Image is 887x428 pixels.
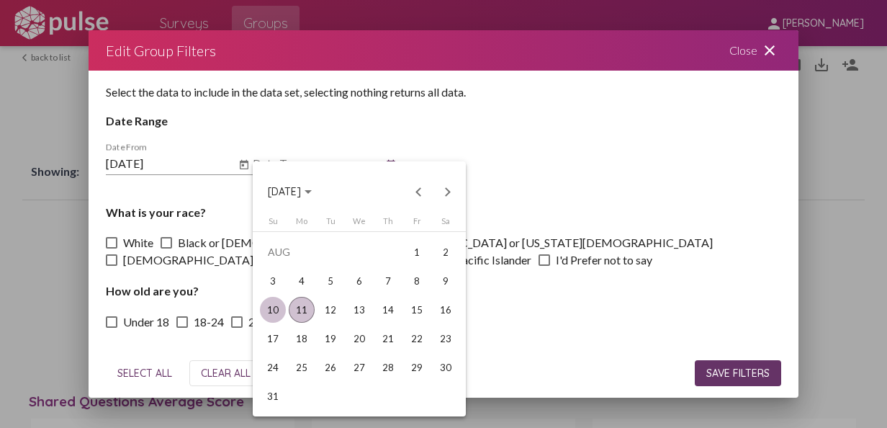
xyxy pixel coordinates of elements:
[431,324,460,353] td: August 23, 2025
[404,326,430,352] div: 22
[431,216,460,231] th: Saturday
[346,355,372,380] div: 27
[346,326,372,352] div: 20
[374,267,402,295] td: August 7, 2025
[374,295,402,324] td: August 14, 2025
[345,295,374,324] td: August 13, 2025
[318,268,343,294] div: 5
[433,326,459,352] div: 23
[256,177,323,206] button: Choose month and year
[402,238,431,267] td: August 1, 2025
[316,295,345,324] td: August 12, 2025
[346,268,372,294] div: 6
[433,297,459,323] div: 16
[258,353,287,382] td: August 24, 2025
[316,353,345,382] td: August 26, 2025
[260,268,286,294] div: 3
[260,355,286,380] div: 24
[374,353,402,382] td: August 28, 2025
[287,267,316,295] td: August 4, 2025
[404,297,430,323] div: 15
[345,324,374,353] td: August 20, 2025
[431,295,460,324] td: August 16, 2025
[289,297,315,323] div: 11
[375,355,401,380] div: 28
[260,383,286,409] div: 31
[431,238,460,267] td: August 2, 2025
[402,267,431,295] td: August 8, 2025
[258,238,402,267] td: AUG
[402,216,431,231] th: Friday
[258,324,287,353] td: August 17, 2025
[289,355,315,380] div: 25
[402,295,431,324] td: August 15, 2025
[375,268,401,294] div: 7
[404,355,430,380] div: 29
[289,268,315,294] div: 4
[374,216,402,231] th: Thursday
[345,353,374,382] td: August 27, 2025
[402,324,431,353] td: August 22, 2025
[258,267,287,295] td: August 3, 2025
[433,239,459,265] div: 2
[258,295,287,324] td: August 10, 2025
[316,267,345,295] td: August 5, 2025
[260,297,286,323] div: 10
[287,216,316,231] th: Monday
[374,324,402,353] td: August 21, 2025
[316,324,345,353] td: August 19, 2025
[289,326,315,352] div: 18
[402,353,431,382] td: August 29, 2025
[431,267,460,295] td: August 9, 2025
[287,295,316,324] td: August 11, 2025
[345,267,374,295] td: August 6, 2025
[433,177,462,206] button: Next month
[268,186,301,199] span: [DATE]
[316,216,345,231] th: Tuesday
[404,268,430,294] div: 8
[318,297,343,323] div: 12
[346,297,372,323] div: 13
[375,326,401,352] div: 21
[258,216,287,231] th: Sunday
[433,268,459,294] div: 9
[258,382,287,411] td: August 31, 2025
[345,216,374,231] th: Wednesday
[375,297,401,323] div: 14
[404,239,430,265] div: 1
[318,355,343,380] div: 26
[318,326,343,352] div: 19
[287,353,316,382] td: August 25, 2025
[431,353,460,382] td: August 30, 2025
[433,355,459,380] div: 30
[287,324,316,353] td: August 18, 2025
[260,326,286,352] div: 17
[405,177,433,206] button: Previous month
